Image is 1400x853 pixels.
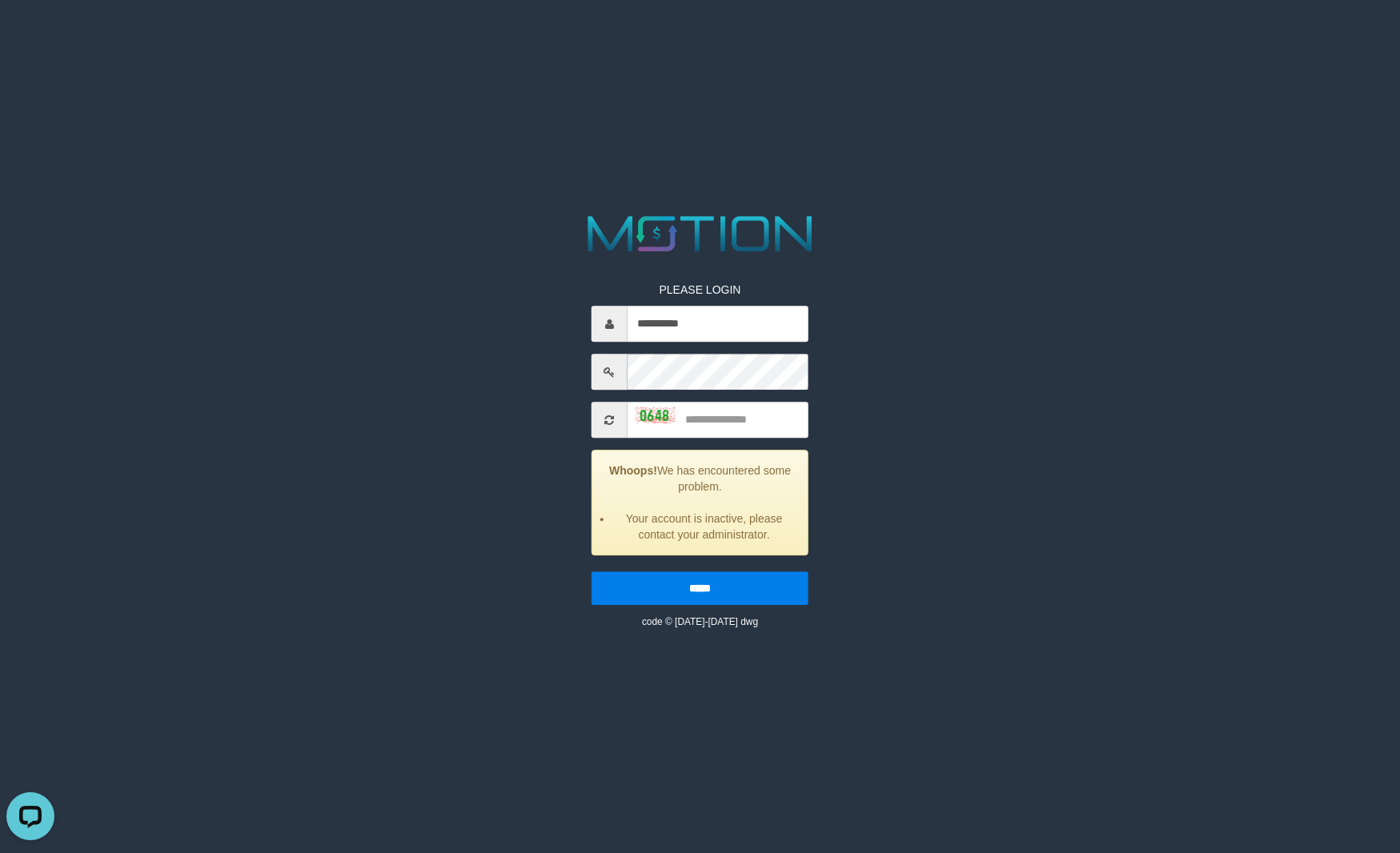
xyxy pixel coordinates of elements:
[6,6,54,54] button: Open LiveChat chat widget
[592,450,808,555] div: We has encountered some problem.
[612,511,796,543] li: Your account is inactive, please contact your administrator.
[636,407,676,423] img: captcha
[642,616,758,627] small: code © [DATE]-[DATE] dwg
[592,282,808,298] p: PLEASE LOGIN
[577,210,822,258] img: MOTION_logo.png
[609,464,657,477] strong: Whoops!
